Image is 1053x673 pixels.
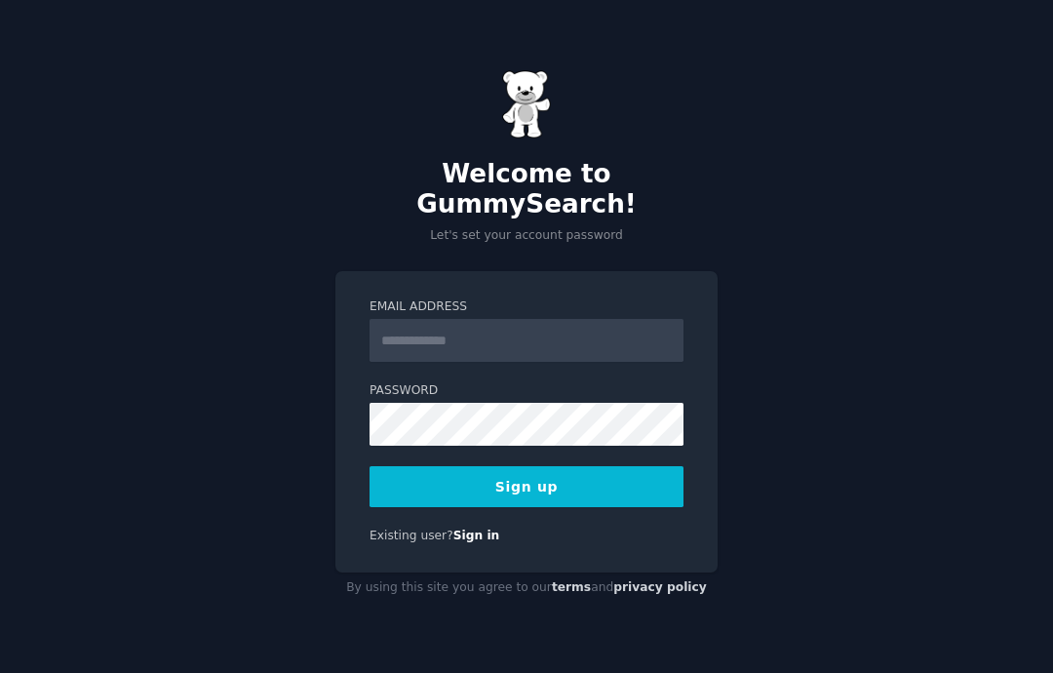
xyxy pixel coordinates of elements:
[502,70,551,139] img: Gummy Bear
[335,227,718,245] p: Let's set your account password
[552,580,591,594] a: terms
[370,466,683,507] button: Sign up
[335,573,718,604] div: By using this site you agree to our and
[613,580,707,594] a: privacy policy
[335,159,718,220] h2: Welcome to GummySearch!
[453,529,500,542] a: Sign in
[370,529,453,542] span: Existing user?
[370,382,683,400] label: Password
[370,298,683,316] label: Email Address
